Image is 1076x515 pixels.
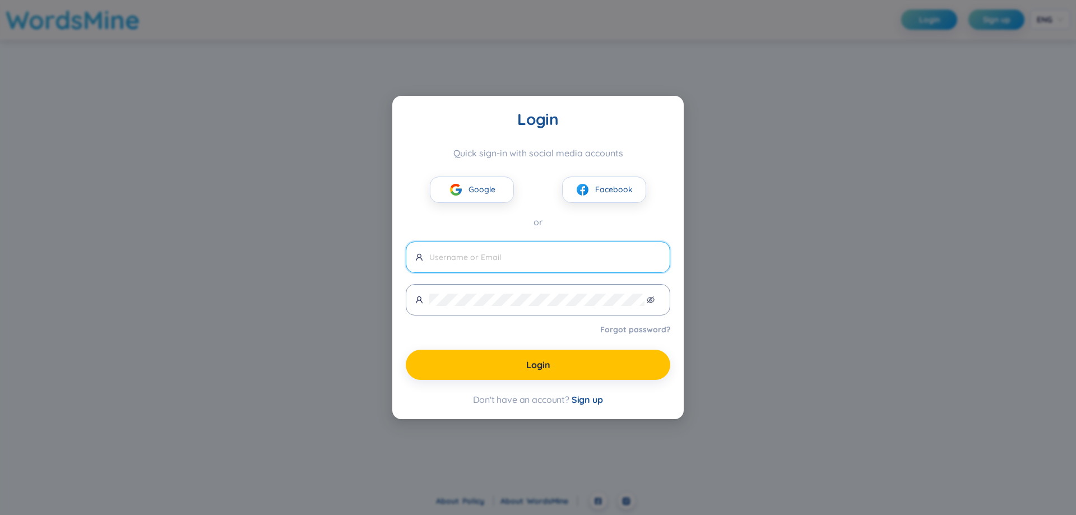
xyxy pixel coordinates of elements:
div: or [406,215,670,229]
button: Login [406,350,670,380]
input: Username or Email [429,251,661,263]
div: Quick sign-in with social media accounts [406,147,670,159]
span: Sign up [572,394,603,405]
button: googleGoogle [430,177,514,203]
div: Don't have an account? [406,393,670,406]
img: google [449,183,463,197]
span: Login [526,359,550,371]
button: facebookFacebook [562,177,646,203]
span: user [415,296,423,304]
span: Facebook [595,183,633,196]
span: eye-invisible [647,296,655,304]
img: facebook [576,183,590,197]
span: Google [469,183,495,196]
span: user [415,253,423,261]
a: Forgot password? [600,324,670,335]
div: Login [406,109,670,129]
